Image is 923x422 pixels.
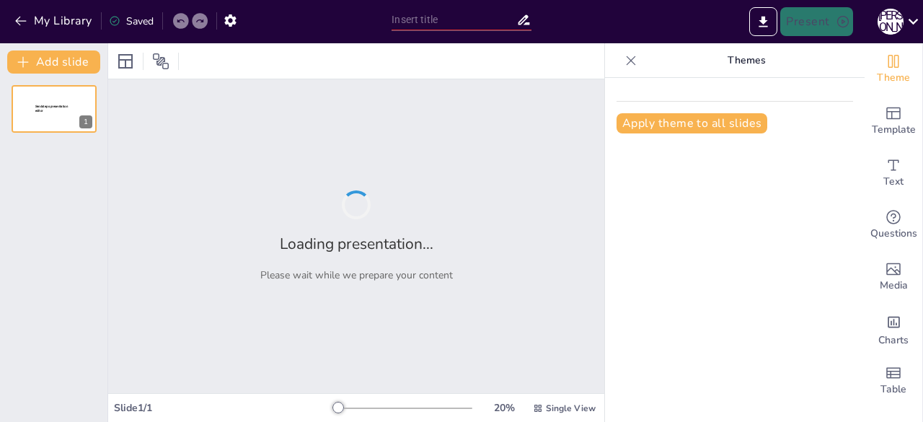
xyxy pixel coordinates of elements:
button: А [PERSON_NAME] [878,7,904,36]
div: Add ready made slides [865,95,922,147]
div: Add text boxes [865,147,922,199]
button: Present [780,7,852,36]
span: Theme [877,70,910,86]
button: Add slide [7,50,100,74]
div: 20 % [487,401,521,415]
span: Media [880,278,908,294]
span: Questions [870,226,917,242]
span: Charts [878,333,909,348]
span: Single View [546,403,596,414]
div: Add a table [865,355,922,407]
button: Apply theme to all slides [617,113,767,133]
div: Add charts and graphs [865,303,922,355]
span: Table [880,382,906,397]
input: Insert title [392,9,516,30]
h2: Loading presentation... [280,234,433,254]
div: А [PERSON_NAME] [878,9,904,35]
span: Position [152,53,169,70]
button: My Library [11,9,98,32]
div: Layout [114,50,137,73]
p: Themes [642,43,850,78]
div: Add images, graphics, shapes or video [865,251,922,303]
div: Change the overall theme [865,43,922,95]
span: Text [883,174,904,190]
div: 1 [79,115,92,128]
span: Sendsteps presentation editor [35,105,68,113]
div: Get real-time input from your audience [865,199,922,251]
span: Template [872,122,916,138]
div: 1 [12,85,97,133]
p: Please wait while we prepare your content [260,268,453,282]
button: Export to PowerPoint [749,7,777,36]
div: Saved [109,14,154,28]
div: Slide 1 / 1 [114,401,334,415]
